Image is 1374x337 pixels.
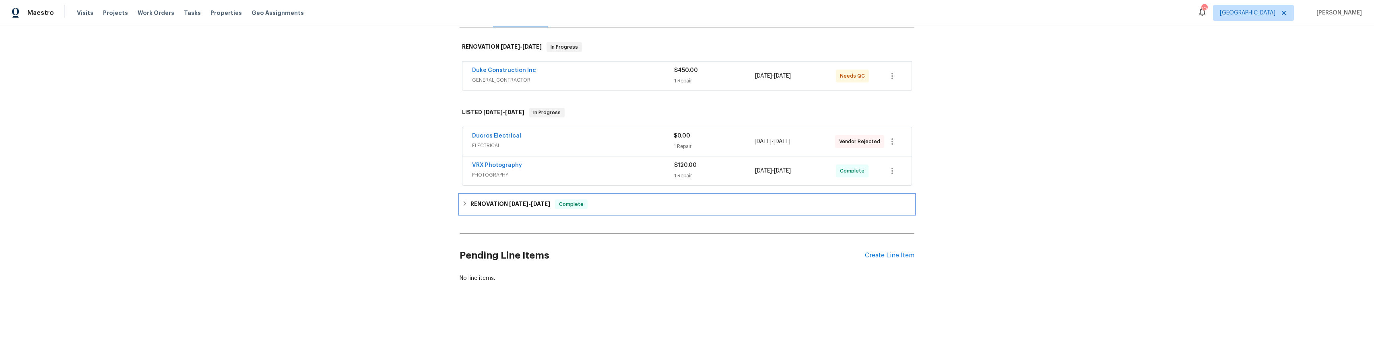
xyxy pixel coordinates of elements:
a: Ducros Electrical [472,133,521,139]
span: [GEOGRAPHIC_DATA] [1220,9,1275,17]
span: In Progress [547,43,581,51]
span: [DATE] [755,168,772,174]
div: Create Line Item [865,252,914,259]
span: [DATE] [755,73,772,79]
span: Geo Assignments [252,9,304,17]
span: [DATE] [531,201,550,207]
span: [DATE] [774,139,790,144]
a: VRX Photography [472,162,522,168]
span: - [501,44,542,49]
span: Tasks [184,10,201,16]
span: - [755,167,791,175]
span: ELECTRICAL [472,142,674,150]
span: $0.00 [674,133,690,139]
span: Properties [210,9,242,17]
span: PHOTOGRAPHY [472,171,674,179]
span: [PERSON_NAME] [1313,9,1362,17]
span: In Progress [530,109,564,117]
span: - [483,109,524,115]
span: [DATE] [755,139,772,144]
a: Duke Construction Inc [472,68,536,73]
span: [DATE] [483,109,503,115]
div: 1 Repair [674,77,755,85]
span: $450.00 [674,68,698,73]
span: [DATE] [505,109,524,115]
h6: RENOVATION [462,42,542,52]
span: Needs QC [840,72,868,80]
h2: Pending Line Items [460,237,865,274]
div: 1 Repair [674,172,755,180]
span: Visits [77,9,93,17]
div: 10 [1201,5,1207,13]
div: 1 Repair [674,142,754,150]
span: [DATE] [774,73,791,79]
span: GENERAL_CONTRACTOR [472,76,674,84]
span: [DATE] [522,44,542,49]
span: $120.00 [674,162,697,168]
span: Complete [840,167,868,175]
span: [DATE] [501,44,520,49]
h6: RENOVATION [470,199,550,209]
span: - [755,138,790,146]
span: [DATE] [509,201,528,207]
span: - [755,72,791,80]
h6: LISTED [462,108,524,117]
span: Maestro [27,9,54,17]
div: LISTED [DATE]-[DATE]In Progress [460,100,914,125]
div: No line items. [460,274,914,282]
span: Projects [103,9,128,17]
div: RENOVATION [DATE]-[DATE]Complete [460,195,914,214]
span: Complete [556,200,587,208]
span: Work Orders [138,9,174,17]
span: [DATE] [774,168,791,174]
span: - [509,201,550,207]
span: Vendor Rejected [839,138,883,146]
div: RENOVATION [DATE]-[DATE]In Progress [460,34,914,60]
